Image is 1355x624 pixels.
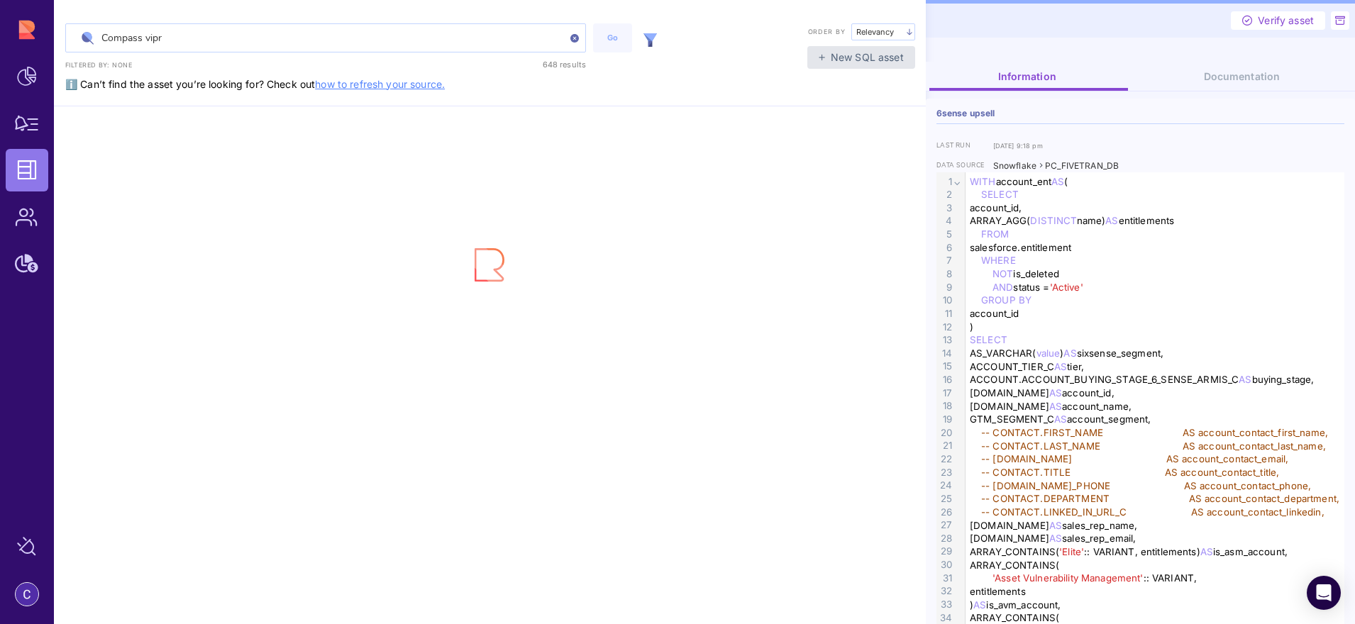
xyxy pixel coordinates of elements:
[981,427,1328,438] span: -- CONTACT.FIRST_NAME AS account_contact_first_name,
[492,57,586,72] div: 648 results
[936,479,954,492] div: 24
[936,426,954,440] div: 20
[936,558,954,572] div: 30
[1059,546,1084,557] span: 'Elite'
[1051,176,1064,187] span: AS
[966,347,1348,360] div: AS_VARCHAR( ) sixsense_segment,
[936,175,954,189] div: 1
[936,598,954,611] div: 33
[936,281,954,294] div: 9
[966,545,1348,559] div: ARRAY_CONTAINS( :: VARIANT, entitlements) is_asm_account,
[966,572,1348,585] div: :: VARIANT,
[936,307,954,321] div: 11
[1049,401,1062,412] span: AS
[936,413,954,426] div: 19
[936,386,954,400] div: 17
[65,57,445,90] span: ℹ️ Can’t find the asset you’re looking for? Check out
[970,334,1007,345] span: SELECT
[966,360,1348,374] div: ACCOUNT_TIER_C tier,
[936,399,954,413] div: 18
[936,109,995,118] span: 6sense upsell
[981,506,1324,518] span: -- CONTACT.LINKED_IN_URL_C AS account_contact_linkedin,
[77,27,99,50] img: search
[966,400,1348,413] div: [DOMAIN_NAME] account_name,
[981,294,1016,306] span: GROUP
[936,506,954,519] div: 26
[966,321,1348,334] div: )
[981,467,1279,478] span: -- CONTACT.TITLE AS account_contact_title,
[966,559,1348,572] div: ARRAY_CONTAINS(
[936,321,954,334] div: 12
[1307,576,1341,610] div: Open Intercom Messenger
[966,241,1348,255] div: salesforce.entitlement
[966,585,1348,598] div: entitlements
[992,572,1143,584] span: 'Asset Vulnerability Management'
[936,241,954,255] div: 6
[1063,347,1076,359] span: AS
[966,281,1348,294] div: status =
[966,598,1348,612] div: ) is_avm_account,
[966,373,1348,386] div: ACCOUNT.ACCOUNT_BUYING_STAGE_6_SENSE_ARMIS_C buying_stage,
[808,27,846,37] label: Order by
[936,492,954,506] div: 25
[1050,282,1083,293] span: 'Active'
[981,480,1311,491] span: -- [DOMAIN_NAME]_PHONE AS account_contact_phone,
[907,28,912,35] img: arrow
[966,267,1348,281] div: is_deleted
[315,78,445,90] a: how to refresh your source.
[936,188,954,201] div: 2
[936,439,954,452] div: 21
[966,386,1348,400] div: [DOMAIN_NAME] account_id,
[1045,160,1119,172] div: PC_FIVETRAN_DB
[936,584,954,598] div: 32
[1049,387,1062,399] span: AS
[600,32,625,44] div: Go
[66,24,585,52] input: Search data assets
[966,519,1348,533] div: [DOMAIN_NAME] sales_rep_name,
[936,141,993,151] label: last run
[966,175,1348,189] div: account_ent (
[936,452,954,466] div: 22
[936,572,954,585] div: 31
[570,34,579,43] img: clear
[981,440,1326,452] span: -- CONTACT.LAST_NAME AS account_contact_last_name,
[1200,546,1213,557] span: AS
[1258,13,1314,28] span: Verify asset
[1204,70,1280,82] span: Documentation
[593,23,632,52] button: Go
[936,333,954,347] div: 13
[966,214,1348,228] div: ARRAY_AGG( name) entitlements
[992,268,1013,279] span: NOT
[981,453,1288,464] span: -- [DOMAIN_NAME] AS account_contact_email,
[966,307,1348,321] div: account_id
[981,493,1339,504] span: -- CONTACT.DEPARTMENT AS account_contact_department,
[936,360,954,373] div: 15
[936,532,954,545] div: 28
[1239,374,1251,385] span: AS
[1054,413,1067,425] span: AS
[936,347,954,360] div: 14
[981,255,1016,266] span: WHERE
[936,373,954,386] div: 16
[936,228,954,241] div: 5
[981,228,1010,240] span: FROM
[936,201,954,215] div: 3
[998,70,1056,82] span: Information
[993,141,1043,151] div: [DATE] 9:18 pm
[936,545,954,558] div: 29
[1036,347,1061,359] span: value
[936,254,954,267] div: 7
[966,201,1348,215] div: account_id,
[993,160,1036,172] div: Snowflake
[831,50,904,65] span: New SQL asset
[1054,361,1067,372] span: AS
[1030,215,1076,226] span: DISTINCT
[1049,533,1062,544] span: AS
[1105,215,1118,226] span: AS
[973,599,986,611] span: AS
[936,466,954,479] div: 23
[16,583,38,606] img: account-photo
[981,189,1019,200] span: SELECT
[936,161,993,171] label: data source
[966,532,1348,545] div: [DOMAIN_NAME] sales_rep_email,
